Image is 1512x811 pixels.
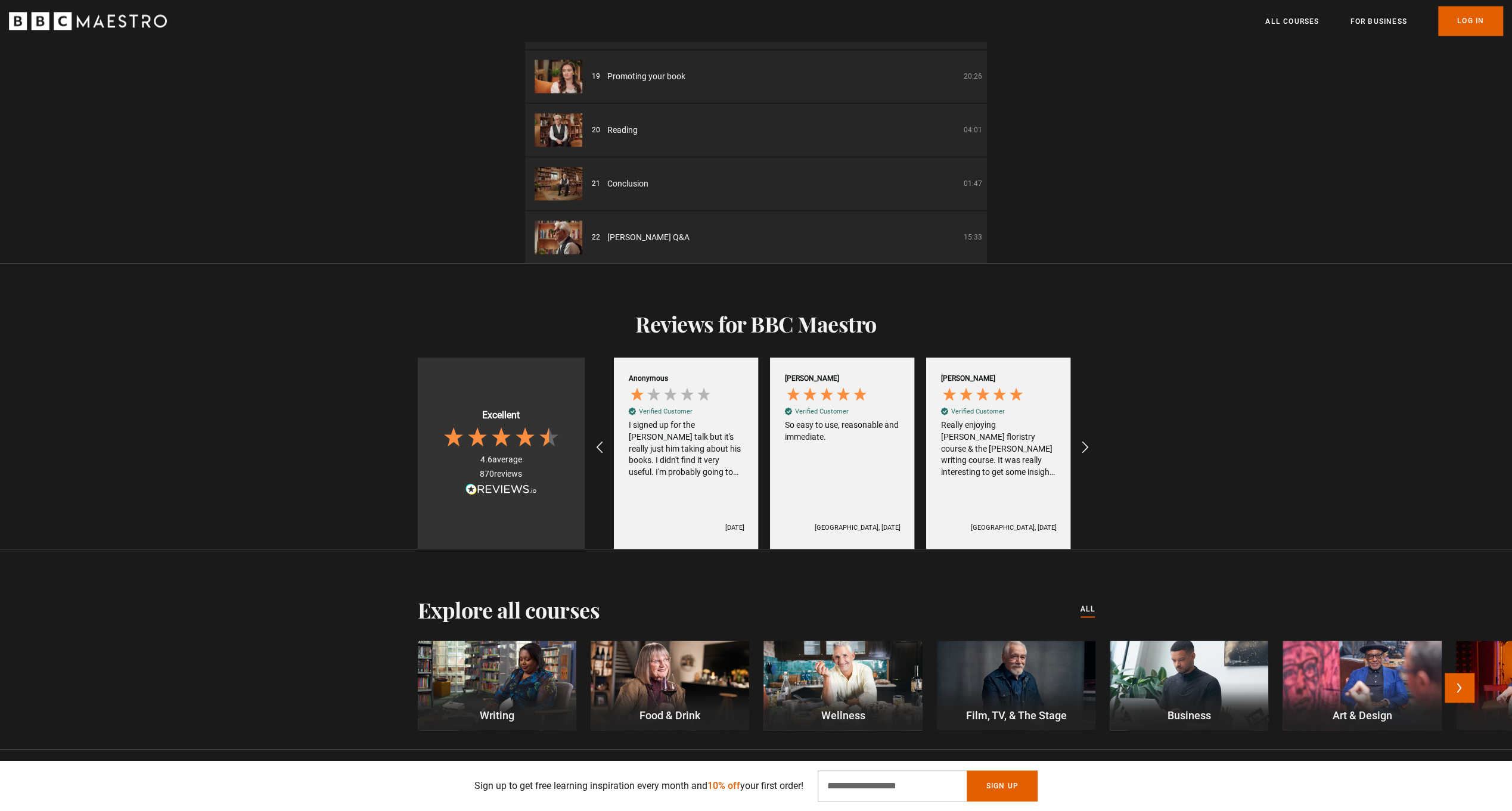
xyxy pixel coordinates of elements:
p: 19 [592,71,600,82]
div: 1 Stars [628,386,715,406]
div: I signed up for the [PERSON_NAME] talk but it's really just him taking about his books. I didn't ... [628,420,744,478]
div: REVIEWS.io Carousel Scroll Left [586,433,615,462]
div: REVIEWS.io Carousel Scroll Right [1070,433,1099,462]
nav: Primary [1265,6,1503,36]
div: Verified Customer [638,407,692,416]
div: average [480,454,522,466]
div: 4.6 Stars [442,425,561,449]
h2: Explore all courses [418,596,600,622]
p: 01:47 [964,178,982,189]
div: So easy to use, reasonable and immediate. [784,420,900,443]
p: 20:26 [964,71,982,82]
p: Art & Design [1283,707,1441,723]
div: [GEOGRAPHIC_DATA], [DATE] [970,523,1056,532]
span: Conclusion [607,178,648,190]
div: [DATE] [725,523,744,532]
p: Wellness [763,707,922,723]
div: [GEOGRAPHIC_DATA], [DATE] [814,523,900,532]
div: [PERSON_NAME] [784,374,839,384]
p: 04:01 [964,125,982,135]
p: Business [1110,707,1268,723]
div: 5 Stars [784,386,871,406]
a: Film, TV, & The Stage [937,641,1095,730]
span: Reading [607,124,638,136]
svg: BBC Maestro [9,12,167,30]
a: Log In [1438,6,1503,36]
a: Writing [418,641,576,730]
div: Verified Customer [951,407,1004,416]
div: Anonymous [628,374,667,384]
a: Read more reviews on REVIEWS.io [465,483,537,498]
p: 15:33 [964,232,982,243]
a: Food & Drink [591,641,749,730]
span: 10% off [707,780,740,791]
a: Business [1110,641,1268,730]
span: 4.6 [480,455,492,464]
p: 20 [592,125,600,135]
span: [PERSON_NAME] Q&A [607,231,690,244]
div: Verified Customer [794,407,848,416]
button: Sign Up [967,770,1037,801]
div: 5 Stars [940,386,1027,406]
span: Promoting your book [607,70,685,83]
div: [PERSON_NAME] Verified CustomerReally enjoying [PERSON_NAME] floristry course & the [PERSON_NAME]... [920,358,1076,548]
div: [PERSON_NAME] Verified CustomerSo easy to use, reasonable and immediate.[GEOGRAPHIC_DATA], [DATE] [764,358,920,548]
a: Art & Design [1283,641,1441,730]
div: Anonymous Verified CustomerI signed up for the [PERSON_NAME] talk but it's really just him taking... [608,358,764,548]
p: Food & Drink [591,707,749,723]
a: All [1081,602,1095,616]
p: 21 [592,178,600,189]
div: reviews [480,468,522,480]
a: Wellness [763,641,922,730]
span: 870 [480,469,494,478]
p: 22 [592,232,600,243]
div: Excellent [482,409,520,422]
h2: Reviews for BBC Maestro [418,311,1095,336]
a: For business [1350,15,1407,27]
div: [PERSON_NAME] [940,374,995,384]
p: Film, TV, & The Stage [937,707,1095,723]
p: Writing [417,707,576,723]
div: Really enjoying [PERSON_NAME] floristry course & the [PERSON_NAME] writing course. It was really ... [940,420,1056,478]
p: Sign up to get free learning inspiration every month and your first order! [474,779,803,793]
a: All Courses [1265,15,1319,27]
